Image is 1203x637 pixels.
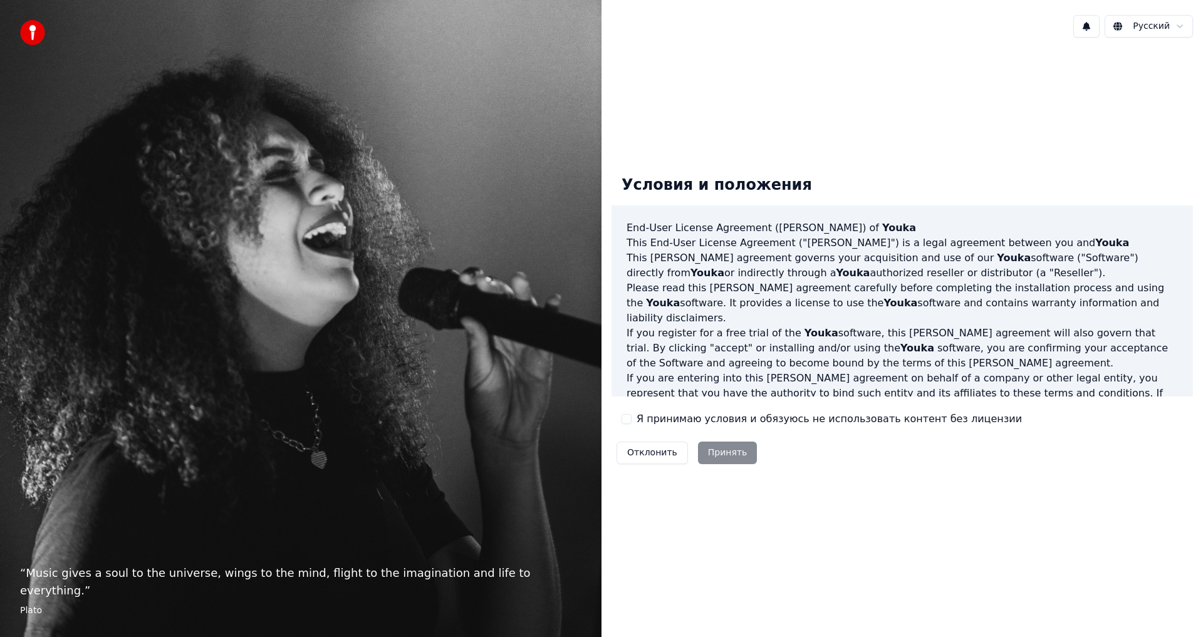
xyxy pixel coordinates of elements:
[20,604,581,617] footer: Plato
[637,412,1022,427] label: Я принимаю условия и обязуюсь не использовать контент без лицензии
[612,165,822,205] div: Условия и положения
[883,297,917,309] span: Youka
[20,564,581,599] p: “ Music gives a soul to the universe, wings to the mind, flight to the imagination and life to ev...
[20,20,45,45] img: youka
[997,252,1031,264] span: Youka
[1095,237,1129,249] span: Youka
[627,251,1178,281] p: This [PERSON_NAME] agreement governs your acquisition and use of our software ("Software") direct...
[882,222,916,234] span: Youka
[646,297,680,309] span: Youka
[805,327,838,339] span: Youka
[627,281,1178,326] p: Please read this [PERSON_NAME] agreement carefully before completing the installation process and...
[627,236,1178,251] p: This End-User License Agreement ("[PERSON_NAME]") is a legal agreement between you and
[617,442,688,464] button: Отклонить
[690,267,724,279] span: Youka
[836,267,870,279] span: Youka
[627,220,1178,236] h3: End-User License Agreement ([PERSON_NAME]) of
[627,371,1178,431] p: If you are entering into this [PERSON_NAME] agreement on behalf of a company or other legal entit...
[900,342,934,354] span: Youka
[627,326,1178,371] p: If you register for a free trial of the software, this [PERSON_NAME] agreement will also govern t...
